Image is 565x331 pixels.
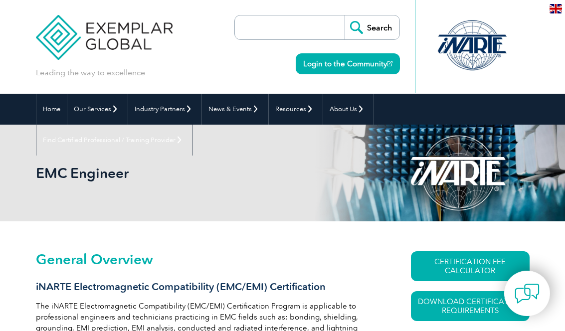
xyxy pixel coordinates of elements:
[296,53,400,74] a: Login to the Community
[36,67,145,78] p: Leading the way to excellence
[36,165,308,181] h1: EMC Engineer
[269,94,323,125] a: Resources
[36,281,381,293] h3: iNARTE Electromagnetic Compatibility (EMC/EMI) Certification
[202,94,268,125] a: News & Events
[36,251,381,267] h2: General Overview
[36,125,192,156] a: Find Certified Professional / Training Provider
[36,94,67,125] a: Home
[67,94,128,125] a: Our Services
[387,61,392,66] img: open_square.png
[411,291,530,321] a: Download Certification Requirements
[323,94,374,125] a: About Us
[515,281,540,306] img: contact-chat.png
[128,94,201,125] a: Industry Partners
[550,4,562,13] img: en
[345,15,399,39] input: Search
[411,251,530,281] a: CERTIFICATION FEE CALCULATOR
